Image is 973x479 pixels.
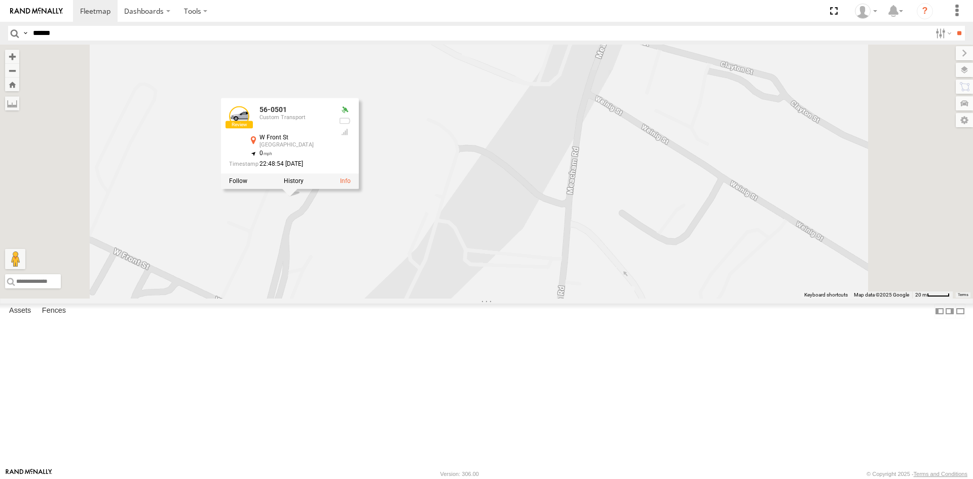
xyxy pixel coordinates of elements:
span: 0 [259,150,272,157]
button: Drag Pegman onto the map to open Street View [5,249,25,269]
img: rand-logo.svg [10,8,63,15]
div: [GEOGRAPHIC_DATA] [259,142,330,148]
a: Visit our Website [6,469,52,479]
div: W Front St [259,134,330,141]
label: Search Filter Options [931,26,953,41]
div: Version: 306.00 [440,471,479,477]
span: Map data ©2025 Google [854,292,909,298]
label: Realtime tracking of Asset [229,177,247,185]
button: Zoom in [5,50,19,63]
div: Date/time of location update [229,161,330,167]
span: 20 m [915,292,927,298]
label: Assets [4,304,36,318]
label: Search Query [21,26,29,41]
label: View Asset History [284,177,304,185]
button: Zoom Home [5,78,19,91]
label: Map Settings [956,113,973,127]
button: Keyboard shortcuts [804,291,848,299]
button: Zoom out [5,63,19,78]
label: Measure [5,96,19,110]
label: Hide Summary Table [955,304,965,318]
div: Custom Transport [259,115,330,121]
a: Terms and Conditions [914,471,967,477]
a: Terms [958,293,968,297]
div: 56-0501 [259,106,330,114]
label: Dock Summary Table to the Left [934,304,945,318]
div: © Copyright 2025 - [867,471,967,477]
div: Last Event GSM Signal Strength [339,128,351,136]
button: Map Scale: 20 m per 41 pixels [912,291,953,299]
div: No battery health information received from this device. [339,117,351,125]
div: Zack Abernathy [851,4,881,19]
div: Valid GPS Fix [339,106,351,114]
a: View Asset Details [340,177,351,185]
label: Fences [37,304,71,318]
label: Dock Summary Table to the Right [945,304,955,318]
i: ? [917,3,933,19]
